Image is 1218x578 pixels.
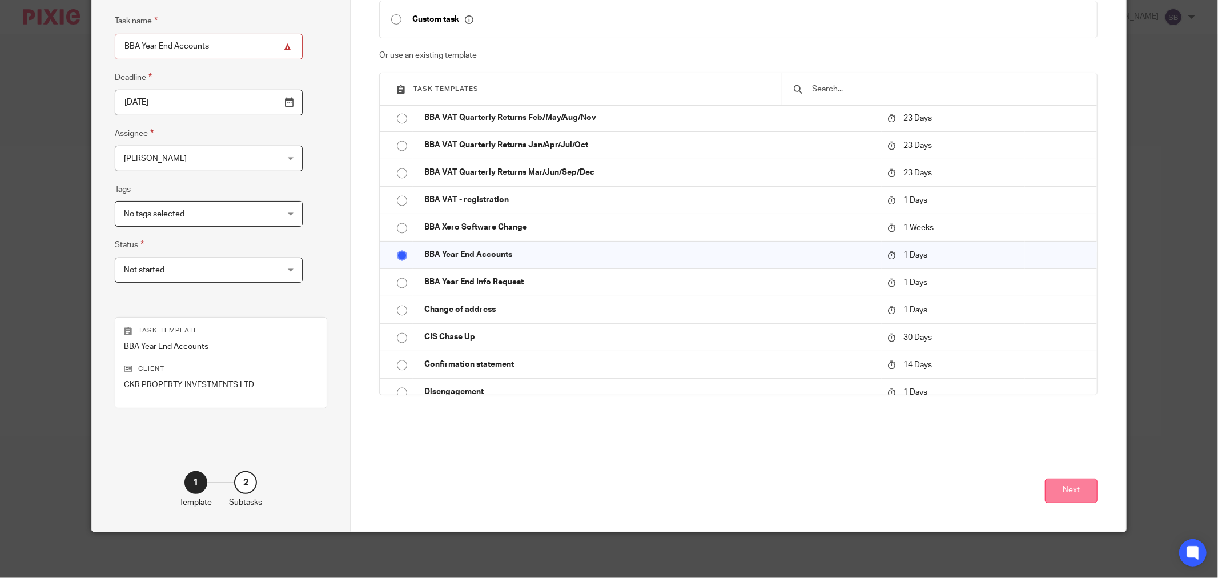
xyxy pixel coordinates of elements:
span: 1 Weeks [903,223,934,231]
p: Subtasks [229,497,262,508]
p: CIS Chase Up [424,331,876,343]
span: Not started [124,266,164,274]
span: 23 Days [903,141,932,149]
p: BBA VAT - registration [424,194,876,206]
label: Task name [115,14,158,27]
span: No tags selected [124,210,184,218]
span: 23 Days [903,114,932,122]
p: BBA Xero Software Change [424,222,876,233]
span: Task templates [413,86,479,92]
p: Task template [124,326,318,335]
p: BBA VAT Quarterly Returns Jan/Apr/Jul/Oct [424,139,876,151]
p: Disengagement [424,386,876,398]
p: CKR PROPERTY INVESTMENTS LTD [124,379,318,391]
p: BBA Year End Accounts [124,341,318,352]
p: Client [124,364,318,374]
div: 2 [234,471,257,494]
span: 1 Days [903,278,927,286]
p: Change of address [424,304,876,315]
p: BBA Year End Info Request [424,276,876,288]
p: BBA VAT Quarterly Returns Feb/May/Aug/Nov [424,112,876,123]
input: Pick a date [115,90,303,115]
span: 23 Days [903,168,932,176]
input: Search... [811,83,1086,95]
label: Assignee [115,127,154,140]
p: Custom task [412,14,473,25]
span: 1 Days [903,251,927,259]
p: Confirmation statement [424,359,876,370]
input: Task name [115,34,303,59]
p: Template [179,497,212,508]
span: [PERSON_NAME] [124,155,187,163]
button: Next [1045,479,1098,503]
div: 1 [184,471,207,494]
label: Tags [115,184,131,195]
p: Or use an existing template [379,50,1098,61]
span: 1 Days [903,306,927,314]
p: BBA Year End Accounts [424,249,876,260]
span: 14 Days [903,360,932,368]
span: 30 Days [903,333,932,341]
label: Status [115,238,144,251]
label: Deadline [115,71,152,84]
p: BBA VAT Quarterly Returns Mar/Jun/Sep/Dec [424,167,876,178]
span: 1 Days [903,196,927,204]
span: 1 Days [903,388,927,396]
